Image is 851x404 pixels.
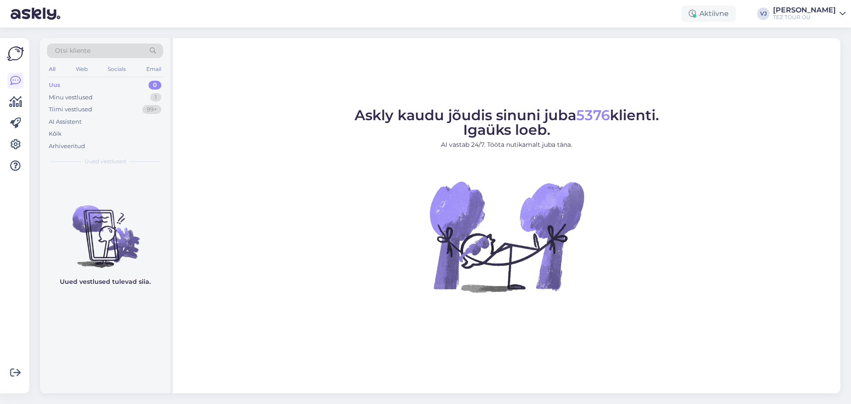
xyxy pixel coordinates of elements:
[355,106,659,138] span: Askly kaudu jõudis sinuni juba klienti. Igaüks loeb.
[40,189,170,269] img: No chats
[49,142,85,151] div: Arhiveeritud
[150,93,161,102] div: 1
[49,81,60,90] div: Uus
[773,7,846,21] a: [PERSON_NAME]TEZ TOUR OÜ
[49,105,92,114] div: Tiimi vestlused
[148,81,161,90] div: 0
[144,63,163,75] div: Email
[106,63,128,75] div: Socials
[7,45,24,62] img: Askly Logo
[47,63,57,75] div: All
[85,157,126,165] span: Uued vestlused
[60,277,151,286] p: Uued vestlused tulevad siia.
[682,6,736,22] div: Aktiivne
[55,46,90,55] span: Otsi kliente
[773,7,836,14] div: [PERSON_NAME]
[74,63,90,75] div: Web
[576,106,610,124] span: 5376
[49,93,93,102] div: Minu vestlused
[49,129,62,138] div: Kõik
[355,140,659,149] p: AI vastab 24/7. Tööta nutikamalt juba täna.
[757,8,769,20] div: VJ
[142,105,161,114] div: 99+
[773,14,836,21] div: TEZ TOUR OÜ
[49,118,82,126] div: AI Assistent
[427,157,586,316] img: No Chat active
